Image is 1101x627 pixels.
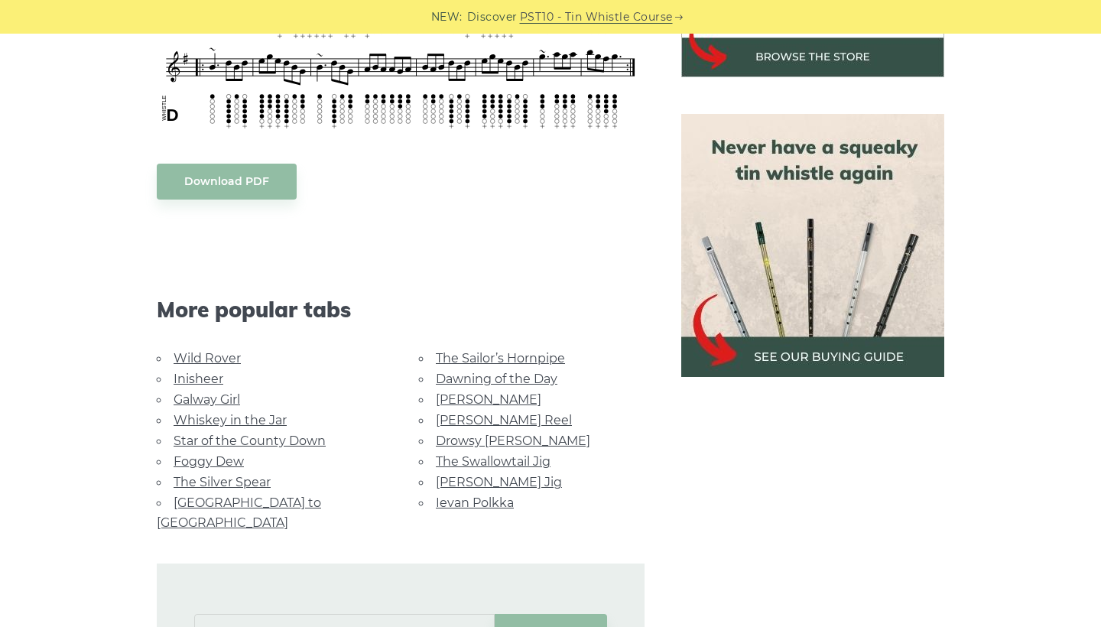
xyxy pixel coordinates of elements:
[157,495,321,530] a: [GEOGRAPHIC_DATA] to [GEOGRAPHIC_DATA]
[174,372,223,386] a: Inisheer
[436,475,562,489] a: [PERSON_NAME] Jig
[436,372,557,386] a: Dawning of the Day
[681,114,944,377] img: tin whistle buying guide
[174,392,240,407] a: Galway Girl
[436,495,514,510] a: Ievan Polkka
[174,351,241,365] a: Wild Rover
[174,434,326,448] a: Star of the County Down
[157,297,645,323] span: More popular tabs
[157,164,297,200] a: Download PDF
[174,475,271,489] a: The Silver Spear
[467,8,518,26] span: Discover
[520,8,673,26] a: PST10 - Tin Whistle Course
[436,392,541,407] a: [PERSON_NAME]
[436,351,565,365] a: The Sailor’s Hornpipe
[431,8,463,26] span: NEW:
[436,413,572,427] a: [PERSON_NAME] Reel
[436,454,550,469] a: The Swallowtail Jig
[174,413,287,427] a: Whiskey in the Jar
[436,434,590,448] a: Drowsy [PERSON_NAME]
[174,454,244,469] a: Foggy Dew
